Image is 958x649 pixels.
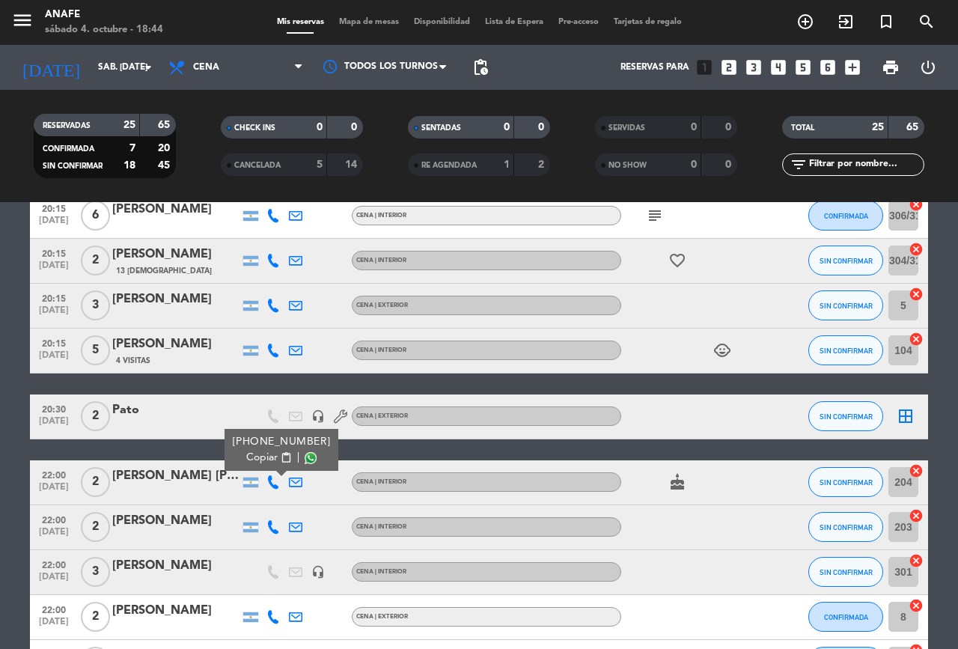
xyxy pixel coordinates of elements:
i: exit_to_app [837,13,855,31]
input: Filtrar por nombre... [808,156,924,173]
i: add_box [843,58,862,77]
span: CENA | INTERIOR [356,524,406,530]
span: 5 [81,335,110,365]
div: LOG OUT [909,45,947,90]
span: Lista de Espera [478,18,551,26]
span: 2 [81,246,110,275]
i: headset_mic [311,565,325,579]
strong: 0 [317,122,323,132]
span: | [297,450,300,466]
button: Copiarcontent_paste [246,450,292,466]
span: [DATE] [35,305,73,323]
span: CENA | INTERIOR [356,258,406,263]
span: 2 [81,512,110,542]
span: 22:00 [35,466,73,483]
span: [DATE] [35,416,73,433]
span: CONFIRMADA [824,212,868,220]
strong: 25 [123,120,135,130]
button: SIN CONFIRMAR [808,557,883,587]
span: print [882,58,900,76]
i: looks_two [719,58,739,77]
strong: 25 [872,122,884,132]
div: [PHONE_NUMBER] [233,434,331,450]
span: CENA | INTERIOR [356,569,406,575]
span: 3 [81,557,110,587]
strong: 65 [906,122,921,132]
i: subject [646,207,664,225]
div: [PERSON_NAME] [112,245,239,264]
span: CONFIRMADA [43,145,94,153]
span: SIN CONFIRMAR [820,412,873,421]
strong: 1 [504,159,510,170]
span: 3 [81,290,110,320]
div: Pato [112,400,239,420]
span: 20:15 [35,199,73,216]
i: cancel [909,463,924,478]
i: looks_5 [793,58,813,77]
div: sábado 4. octubre - 18:44 [45,22,163,37]
span: [DATE] [35,350,73,368]
strong: 0 [691,159,697,170]
div: [PERSON_NAME] [112,335,239,354]
button: SIN CONFIRMAR [808,335,883,365]
span: Copiar [246,450,278,466]
button: menu [11,9,34,37]
span: 20:15 [35,244,73,261]
i: filter_list [790,156,808,174]
strong: 20 [158,143,173,153]
span: Mapa de mesas [332,18,406,26]
span: [DATE] [35,617,73,634]
i: cancel [909,197,924,212]
span: Reservas para [620,62,689,73]
i: cancel [909,508,924,523]
span: TOTAL [791,124,814,132]
i: looks_3 [744,58,763,77]
button: SIN CONFIRMAR [808,467,883,497]
span: pending_actions [472,58,489,76]
i: favorite_border [668,252,686,269]
span: 22:00 [35,600,73,618]
span: CENA | INTERIOR [356,213,406,219]
div: [PERSON_NAME] [PERSON_NAME] [112,466,239,486]
i: child_care [713,341,731,359]
i: cancel [909,598,924,613]
strong: 2 [538,159,547,170]
span: NO SHOW [608,162,647,169]
div: [PERSON_NAME] [112,200,239,219]
span: 22:00 [35,555,73,573]
i: cancel [909,553,924,568]
span: 13 [DEMOGRAPHIC_DATA] [116,265,212,277]
strong: 7 [129,143,135,153]
span: CENA | EXTERIOR [356,413,408,419]
span: SERVIDAS [608,124,645,132]
span: RESERVADAS [43,122,91,130]
button: CONFIRMADA [808,201,883,231]
span: content_paste [281,452,292,463]
i: looks_6 [818,58,838,77]
div: [PERSON_NAME] [112,290,239,309]
span: SIN CONFIRMAR [820,478,873,487]
span: SIN CONFIRMAR [820,523,873,531]
span: CONFIRMADA [824,613,868,621]
div: [PERSON_NAME] [112,556,239,576]
strong: 45 [158,160,173,171]
span: 6 [81,201,110,231]
span: [DATE] [35,260,73,278]
span: 2 [81,602,110,632]
span: CANCELADA [234,162,281,169]
span: RE AGENDADA [421,162,477,169]
span: 20:30 [35,400,73,417]
i: arrow_drop_down [139,58,157,76]
span: [DATE] [35,572,73,589]
i: power_settings_new [919,58,937,76]
span: SIN CONFIRMAR [820,302,873,310]
span: 22:00 [35,511,73,528]
button: SIN CONFIRMAR [808,401,883,431]
span: 2 [81,467,110,497]
span: CHECK INS [234,124,275,132]
i: cancel [909,287,924,302]
button: CONFIRMADA [808,602,883,632]
span: SIN CONFIRMAR [820,347,873,355]
div: [PERSON_NAME] [112,511,239,531]
strong: 0 [725,159,734,170]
